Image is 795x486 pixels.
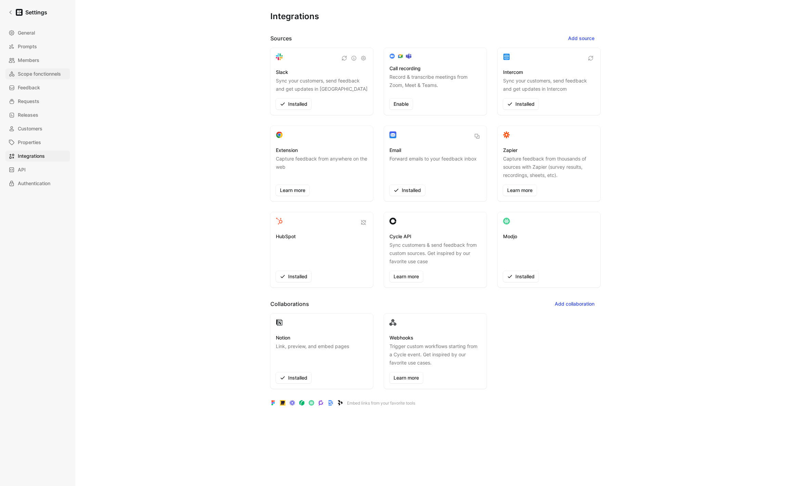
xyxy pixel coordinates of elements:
[503,99,539,110] button: Installed
[503,185,537,196] a: Learn more
[5,151,70,162] a: Integrations
[503,232,517,241] h3: Modjo
[555,300,594,308] span: Add collaboration
[18,70,61,78] span: Scope fonctionnels
[5,41,70,52] a: Prompts
[18,97,39,105] span: Requests
[270,11,319,22] h1: Integrations
[389,99,413,110] button: Enable
[503,155,595,179] p: Capture feedback from thousands of sources with Zapier (survey results, recordings, sheets, etc).
[5,82,70,93] a: Feedback
[276,271,311,282] button: Installed
[389,73,481,93] p: Record & transcribe meetings from Zoom, Meet & Teams.
[5,178,70,189] a: Authentication
[276,342,349,367] p: Link, preview, and embed pages
[503,77,595,93] p: Sync your customers, send feedback and get updates in Intercom
[389,155,477,179] p: Forward emails to your feedback inbox
[276,68,288,76] h3: Slack
[276,372,311,383] button: Installed
[389,372,423,383] a: Learn more
[18,29,35,37] span: General
[276,99,311,110] button: Installed
[18,152,45,160] span: Integrations
[568,34,594,42] span: Add source
[389,146,401,154] h3: Email
[389,342,481,367] p: Trigger custom workflows starting from a Cycle event. Get inspired by our favorite use cases.
[503,271,539,282] button: Installed
[18,42,37,51] span: Prompts
[5,110,70,120] a: Releases
[5,164,70,175] a: API
[389,232,411,241] h3: Cycle API
[270,34,292,42] h2: Sources
[276,185,309,196] a: Learn more
[280,374,307,382] span: Installed
[5,55,70,66] a: Members
[549,298,600,309] button: Add collaboration
[18,138,41,146] span: Properties
[503,146,517,154] h3: Zapier
[562,33,600,44] button: Add source
[394,100,409,108] span: Enable
[18,111,38,119] span: Releases
[389,241,481,266] p: Sync customers & send feedback from custom sources. Get inspired by our favorite use case
[276,77,368,93] p: Sync your customers, send feedback and get updates in [GEOGRAPHIC_DATA]
[5,137,70,148] a: Properties
[18,125,42,133] span: Customers
[389,64,421,73] h3: Call recording
[18,166,26,174] span: API
[276,232,296,241] h3: HubSpot
[25,8,47,16] h1: Settings
[507,272,535,281] span: Installed
[394,186,421,194] span: Installed
[18,84,40,92] span: Feedback
[503,68,523,76] h3: Intercom
[270,300,309,308] h2: Collaborations
[5,123,70,134] a: Customers
[347,400,415,407] p: Embed links from your favorite tools
[389,271,423,282] a: Learn more
[18,56,39,64] span: Members
[5,5,50,19] a: Settings
[507,100,535,108] span: Installed
[276,155,368,179] p: Capture feedback from anywhere on the web
[389,334,413,342] h3: Webhooks
[18,179,50,188] span: Authentication
[389,185,425,196] button: Installed
[276,146,298,154] h3: Extension
[276,334,290,342] h3: Notion
[280,272,307,281] span: Installed
[5,96,70,107] a: Requests
[280,100,307,108] span: Installed
[5,27,70,38] a: General
[5,68,70,79] a: Scope fonctionnels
